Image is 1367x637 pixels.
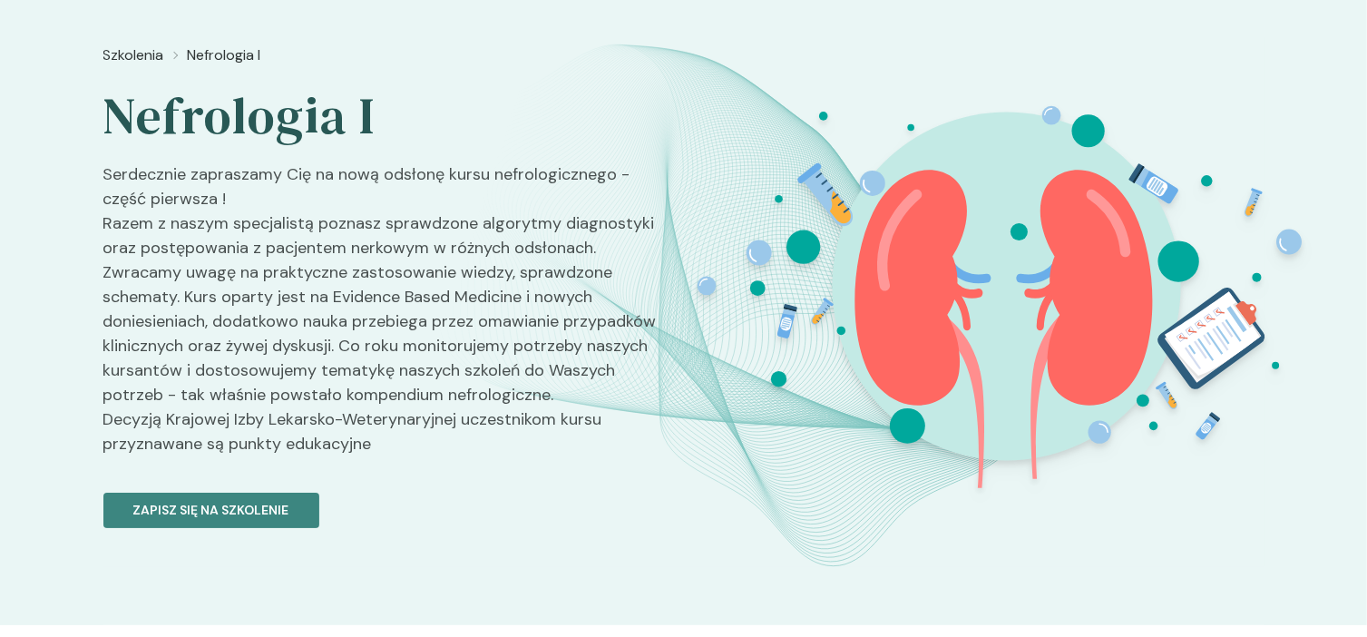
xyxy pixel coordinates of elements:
[681,37,1325,521] img: ZpbSrx5LeNNTxNrf_Nefro_BT.svg
[103,493,319,528] button: Zapisz się na szkolenie
[188,44,261,66] a: Nefrologia I
[103,471,669,528] a: Zapisz się na szkolenie
[103,162,669,471] p: Serdecznie zapraszamy Cię na nową odsłonę kursu nefrologicznego - część pierwsza ! Razem z naszym...
[103,84,669,148] h2: Nefrologia I
[133,501,289,520] p: Zapisz się na szkolenie
[103,44,164,66] a: Szkolenia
